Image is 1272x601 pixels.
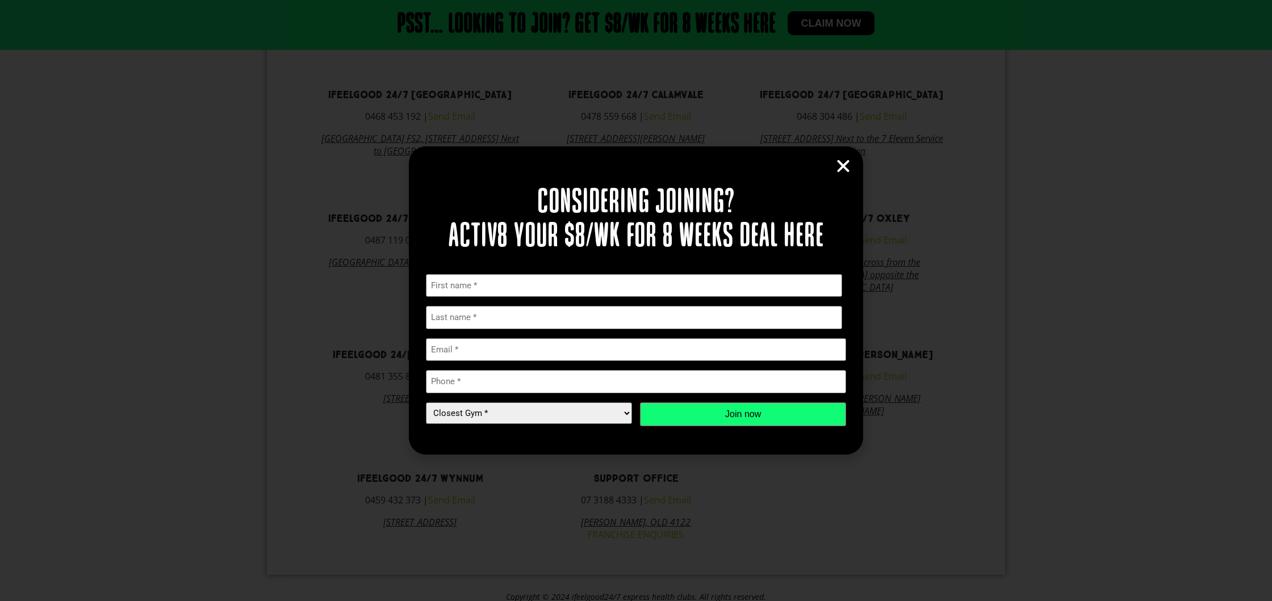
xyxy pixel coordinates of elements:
[640,402,846,426] input: Join now
[426,370,846,393] input: Phone *
[426,186,846,254] h2: Considering joining? Activ8 your $8/wk for 8 weeks deal here
[835,158,852,175] a: Close
[426,274,842,297] input: First name *
[426,306,842,329] input: Last name *
[426,338,846,362] input: Email *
